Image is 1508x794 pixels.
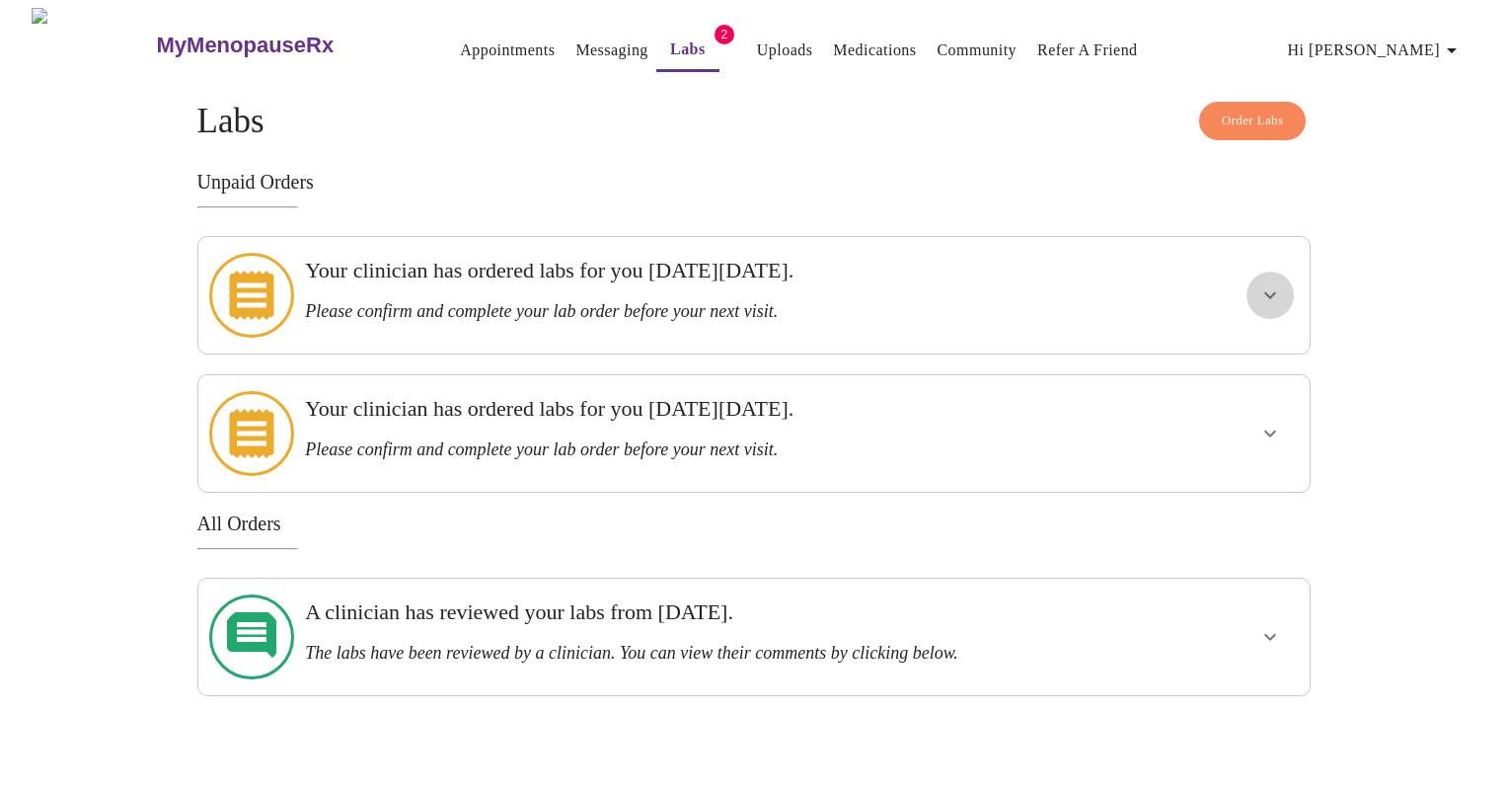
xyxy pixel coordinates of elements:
h3: Your clinician has ordered labs for you [DATE][DATE]. [305,258,1095,283]
h4: Labs [197,102,1312,141]
button: show more [1246,613,1294,661]
h3: MyMenopauseRx [157,33,335,58]
img: MyMenopauseRx Logo [32,8,154,82]
h3: The labs have been reviewed by a clinician. You can view their comments by clicking below. [305,643,1095,664]
h3: All Orders [197,513,1312,535]
a: Messaging [575,37,647,64]
button: Refer a Friend [1029,31,1146,70]
h3: Please confirm and complete your lab order before your next visit. [305,301,1095,322]
h3: A clinician has reviewed your labs from [DATE]. [305,599,1095,625]
button: Appointments [452,31,563,70]
h3: Please confirm and complete your lab order before your next visit. [305,439,1095,460]
button: Labs [656,30,719,72]
button: Uploads [749,31,821,70]
button: Messaging [567,31,655,70]
span: 2 [715,25,734,44]
button: Hi [PERSON_NAME] [1280,31,1471,70]
button: show more [1246,410,1294,457]
span: Order Labs [1222,110,1284,132]
button: Order Labs [1199,102,1307,140]
a: Labs [670,36,706,63]
h3: Your clinician has ordered labs for you [DATE][DATE]. [305,396,1095,422]
a: Refer a Friend [1037,37,1138,64]
button: Community [929,31,1024,70]
a: Medications [833,37,916,64]
span: Hi [PERSON_NAME] [1288,37,1464,64]
h3: Unpaid Orders [197,171,1312,194]
a: Appointments [460,37,555,64]
a: Community [937,37,1017,64]
a: MyMenopauseRx [154,11,413,80]
button: Medications [825,31,924,70]
button: show more [1246,272,1294,319]
a: Uploads [757,37,813,64]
